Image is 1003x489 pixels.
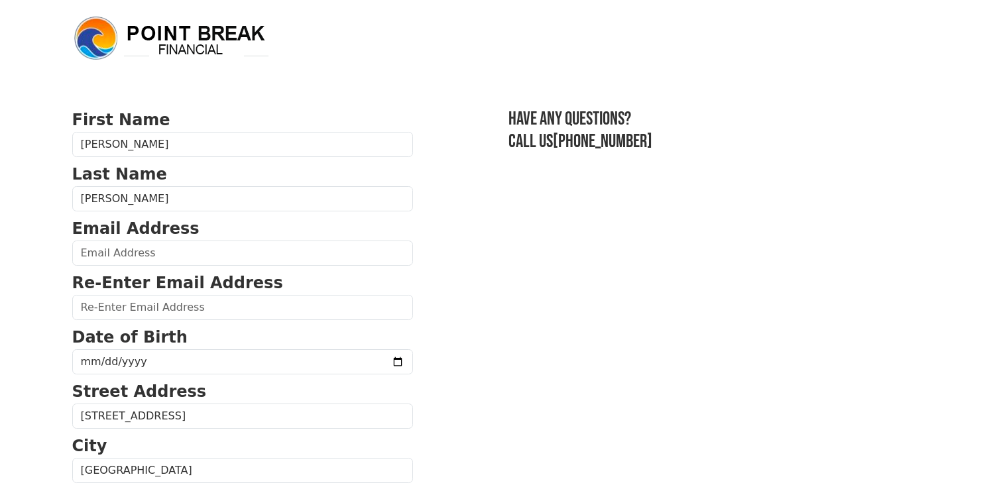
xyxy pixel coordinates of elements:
input: First Name [72,132,413,157]
input: Re-Enter Email Address [72,295,413,320]
strong: Email Address [72,219,200,238]
input: Last Name [72,186,413,211]
h3: Have any questions? [508,108,931,131]
img: logo.png [72,15,271,62]
strong: Date of Birth [72,328,188,347]
input: Street Address [72,404,413,429]
strong: First Name [72,111,170,129]
input: City [72,458,413,483]
strong: Street Address [72,382,207,401]
strong: City [72,437,107,455]
input: Email Address [72,241,413,266]
strong: Last Name [72,165,167,184]
h3: Call us [508,131,931,153]
strong: Re-Enter Email Address [72,274,283,292]
a: [PHONE_NUMBER] [553,131,652,152]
